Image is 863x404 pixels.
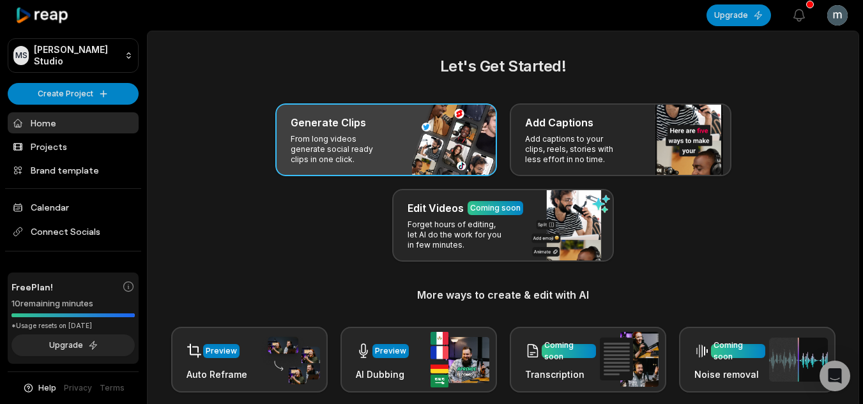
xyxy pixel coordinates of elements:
button: Help [22,382,56,394]
div: Coming soon [544,340,593,363]
a: Home [8,112,139,133]
p: [PERSON_NAME] Studio [34,44,119,67]
a: Terms [100,382,125,394]
h3: More ways to create & edit with AI [163,287,843,303]
a: Projects [8,136,139,157]
img: noise_removal.png [769,338,828,382]
h3: Edit Videos [408,200,464,216]
span: Help [38,382,56,394]
div: 10 remaining minutes [11,297,135,310]
div: MS [13,46,29,65]
a: Privacy [64,382,92,394]
p: From long videos generate social ready clips in one click. [291,134,390,165]
div: Coming soon [714,340,763,363]
h2: Let's Get Started! [163,55,843,78]
div: Preview [206,345,237,357]
div: Preview [375,345,406,357]
img: transcription.png [600,332,659,387]
img: auto_reframe.png [261,335,320,385]
div: *Usage resets on [DATE] [11,321,135,331]
button: Upgrade [11,334,135,356]
h3: Add Captions [525,115,593,130]
div: Coming soon [470,202,521,214]
p: Add captions to your clips, reels, stories with less effort in no time. [525,134,624,165]
a: Calendar [8,197,139,218]
p: Forget hours of editing, let AI do the work for you in few minutes. [408,220,507,250]
img: ai_dubbing.png [431,332,489,387]
a: Brand template [8,160,139,181]
span: Free Plan! [11,280,53,294]
span: Connect Socials [8,220,139,243]
h3: Generate Clips [291,115,366,130]
div: Open Intercom Messenger [820,361,850,391]
button: Upgrade [706,4,771,26]
h3: Noise removal [694,368,765,381]
h3: Auto Reframe [187,368,247,381]
h3: Transcription [525,368,596,381]
button: Create Project [8,83,139,105]
h3: AI Dubbing [356,368,409,381]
